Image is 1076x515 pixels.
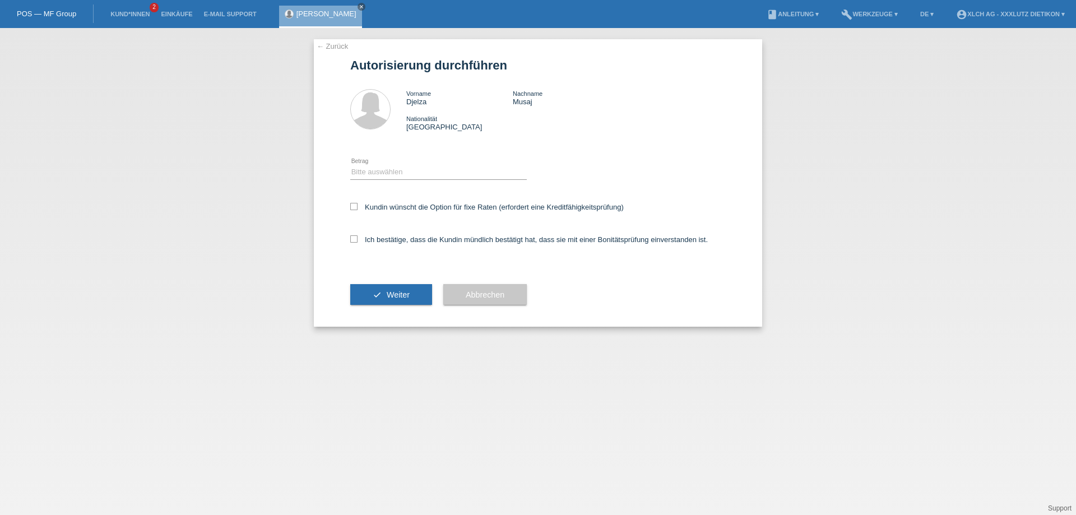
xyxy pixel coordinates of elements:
[317,42,348,50] a: ← Zurück
[767,9,778,20] i: book
[836,11,903,17] a: buildWerkzeuge ▾
[466,290,504,299] span: Abbrechen
[17,10,76,18] a: POS — MF Group
[296,10,356,18] a: [PERSON_NAME]
[443,284,527,305] button: Abbrechen
[915,11,939,17] a: DE ▾
[406,115,437,122] span: Nationalität
[350,235,708,244] label: Ich bestätige, dass die Kundin mündlich bestätigt hat, dass sie mit einer Bonitätsprüfung einvers...
[358,3,365,11] a: close
[1048,504,1072,512] a: Support
[387,290,410,299] span: Weiter
[513,89,619,106] div: Musaj
[350,58,726,72] h1: Autorisierung durchführen
[513,90,542,97] span: Nachname
[406,89,513,106] div: Djelza
[150,3,159,12] span: 2
[373,290,382,299] i: check
[350,284,432,305] button: check Weiter
[406,114,513,131] div: [GEOGRAPHIC_DATA]
[198,11,262,17] a: E-Mail Support
[841,9,852,20] i: build
[956,9,967,20] i: account_circle
[761,11,824,17] a: bookAnleitung ▾
[950,11,1070,17] a: account_circleXLCH AG - XXXLutz Dietikon ▾
[105,11,155,17] a: Kund*innen
[350,203,624,211] label: Kundin wünscht die Option für fixe Raten (erfordert eine Kreditfähigkeitsprüfung)
[359,4,364,10] i: close
[155,11,198,17] a: Einkäufe
[406,90,431,97] span: Vorname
